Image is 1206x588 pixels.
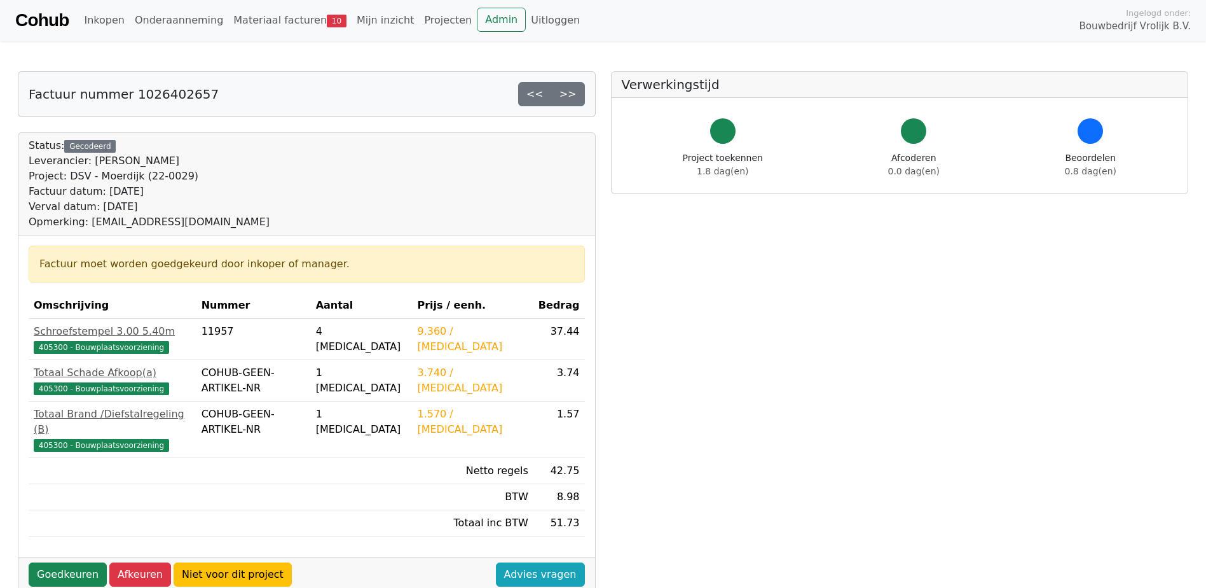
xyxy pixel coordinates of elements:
[228,8,352,33] a: Materiaal facturen10
[1079,19,1191,34] span: Bouwbedrijf Vrolijk B.V.
[1065,166,1116,176] span: 0.8 dag(en)
[34,407,191,437] div: Totaal Brand /Diefstalregeling (B)
[196,402,311,458] td: COHUB-GEEN-ARTIKEL-NR
[196,319,311,360] td: 11957
[496,563,585,587] a: Advies vragen
[533,360,585,402] td: 3.74
[316,324,408,354] div: 4 [MEDICAL_DATA]
[34,439,169,452] span: 405300 - Bouwplaatsvoorziening
[29,138,270,230] div: Status:
[526,8,585,33] a: Uitloggen
[174,563,292,587] a: Niet voor dit project
[34,382,169,395] span: 405300 - Bouwplaatsvoorziening
[412,293,533,319] th: Prijs / eenh.
[34,365,191,396] a: Totaal Schade Afkoop(a)405300 - Bouwplaatsvoorziening
[79,8,129,33] a: Inkopen
[697,166,748,176] span: 1.8 dag(en)
[29,169,270,184] div: Project: DSV - Moerdijk (22-0029)
[15,5,69,36] a: Cohub
[196,293,311,319] th: Nummer
[316,365,408,396] div: 1 [MEDICAL_DATA]
[29,199,270,214] div: Verval datum: [DATE]
[1065,151,1116,178] div: Beoordelen
[29,563,107,587] a: Goedkeuren
[533,484,585,510] td: 8.98
[417,407,528,437] div: 1.570 / [MEDICAL_DATA]
[412,484,533,510] td: BTW
[34,324,191,339] div: Schroefstempel 3.00 5.40m
[419,8,477,33] a: Projecten
[477,8,526,32] a: Admin
[34,341,169,354] span: 405300 - Bouwplaatsvoorziening
[29,214,270,230] div: Opmerking: [EMAIL_ADDRESS][DOMAIN_NAME]
[533,458,585,484] td: 42.75
[29,87,219,102] h5: Factuur nummer 1026402657
[34,365,191,381] div: Totaal Schade Afkoop(a)
[34,407,191,452] a: Totaal Brand /Diefstalregeling (B)405300 - Bouwplaatsvoorziening
[417,324,528,354] div: 9.360 / [MEDICAL_DATA]
[29,293,196,319] th: Omschrijving
[316,407,408,437] div: 1 [MEDICAL_DATA]
[34,324,191,354] a: Schroefstempel 3.00 5.40m405300 - Bouwplaatsvoorziening
[196,360,311,402] td: COHUB-GEEN-ARTIKEL-NR
[39,256,574,272] div: Factuur moet worden goedgekeurd door inkoper of manager.
[417,365,528,396] div: 3.740 / [MEDICAL_DATA]
[311,293,413,319] th: Aantal
[622,77,1178,92] h5: Verwerkingstijd
[109,563,171,587] a: Afkeuren
[533,402,585,458] td: 1.57
[533,319,585,360] td: 37.44
[1126,7,1191,19] span: Ingelogd onder:
[412,510,533,536] td: Totaal inc BTW
[352,8,420,33] a: Mijn inzicht
[64,140,116,153] div: Gecodeerd
[888,151,940,178] div: Afcoderen
[29,184,270,199] div: Factuur datum: [DATE]
[412,458,533,484] td: Netto regels
[888,166,940,176] span: 0.0 dag(en)
[551,82,585,106] a: >>
[518,82,552,106] a: <<
[327,15,346,27] span: 10
[533,293,585,319] th: Bedrag
[130,8,228,33] a: Onderaanneming
[683,151,763,178] div: Project toekennen
[29,153,270,169] div: Leverancier: [PERSON_NAME]
[533,510,585,536] td: 51.73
